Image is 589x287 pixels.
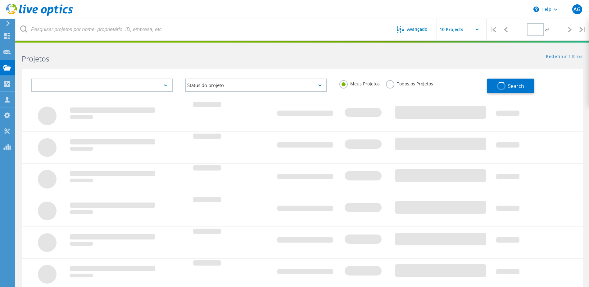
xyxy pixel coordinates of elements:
[339,80,380,86] label: Meus Projetos
[573,7,581,12] span: AG
[6,13,73,17] a: Live Optics Dashboard
[546,54,583,60] a: Redefinir filtros
[487,19,499,41] div: |
[487,79,534,93] button: Search
[545,27,549,33] span: of
[22,54,49,64] b: Projetos
[386,80,433,86] label: Todos os Projetos
[576,19,589,41] div: |
[16,19,387,40] input: Pesquisar projetos por nome, proprietário, ID, empresa, etc
[533,7,539,12] svg: \n
[185,79,327,92] div: Status do projeto
[508,83,524,89] span: Search
[407,27,428,31] span: Avançado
